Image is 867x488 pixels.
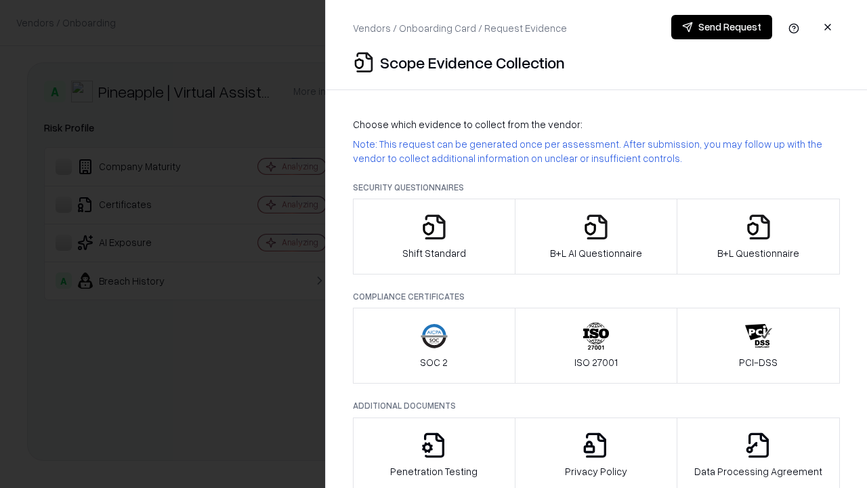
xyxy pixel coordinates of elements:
button: Send Request [671,15,772,39]
p: Choose which evidence to collect from the vendor: [353,117,840,131]
p: Penetration Testing [390,464,478,479]
button: Shift Standard [353,199,515,274]
p: ISO 27001 [574,355,618,369]
button: B+L Questionnaire [677,199,840,274]
p: Scope Evidence Collection [380,52,565,73]
p: Security Questionnaires [353,182,840,193]
p: Data Processing Agreement [694,464,822,479]
p: Compliance Certificates [353,291,840,302]
button: B+L AI Questionnaire [515,199,678,274]
p: PCI-DSS [739,355,778,369]
p: Vendors / Onboarding Card / Request Evidence [353,21,567,35]
p: Shift Standard [402,246,466,260]
p: Note: This request can be generated once per assessment. After submission, you may follow up with... [353,137,840,165]
p: B+L Questionnaire [717,246,799,260]
button: PCI-DSS [677,308,840,384]
p: SOC 2 [420,355,448,369]
p: Privacy Policy [565,464,627,479]
p: Additional Documents [353,400,840,411]
p: B+L AI Questionnaire [550,246,642,260]
button: ISO 27001 [515,308,678,384]
button: SOC 2 [353,308,515,384]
